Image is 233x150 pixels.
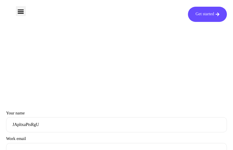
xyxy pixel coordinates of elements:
label: Your name [6,111,227,133]
span: Get started [196,12,214,16]
input: Your name [6,117,227,132]
div: Menu Toggle [16,6,26,16]
a: Get started [188,7,227,22]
